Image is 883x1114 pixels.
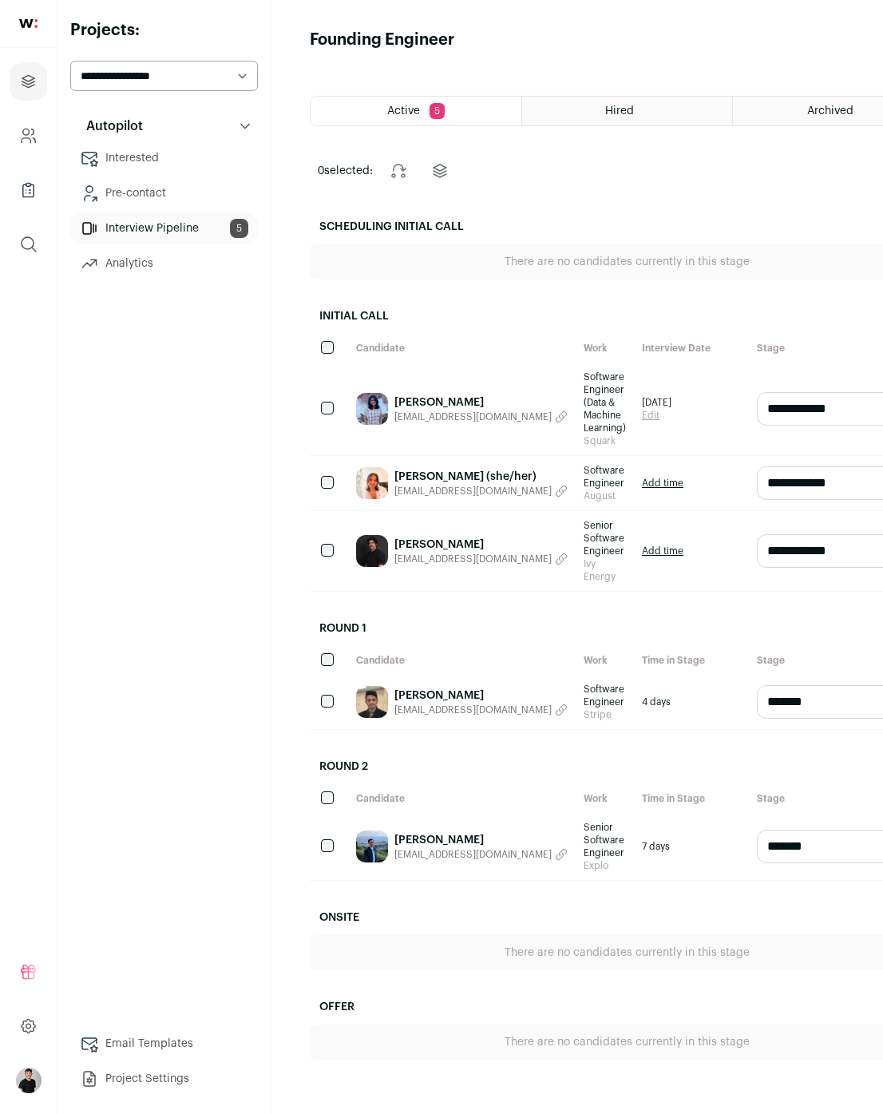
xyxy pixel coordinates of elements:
[584,434,626,447] span: Squark
[430,103,445,119] span: 5
[394,848,568,861] button: [EMAIL_ADDRESS][DOMAIN_NAME]
[70,110,258,142] button: Autopilot
[16,1068,42,1093] img: 19277569-medium_jpg
[70,177,258,209] a: Pre-contact
[230,219,248,238] span: 5
[522,97,732,125] a: Hired
[584,519,626,557] span: Senior Software Engineer
[379,152,418,190] button: Change stage
[19,19,38,28] img: wellfound-shorthand-0d5821cbd27db2630d0214b213865d53afaa358527fdda9d0ea32b1df1b89c2c.svg
[70,142,258,174] a: Interested
[642,409,671,422] a: Edit
[576,334,634,363] div: Work
[584,490,626,502] span: August
[634,646,749,675] div: Time in Stage
[576,646,634,675] div: Work
[348,646,576,675] div: Candidate
[394,553,552,565] span: [EMAIL_ADDRESS][DOMAIN_NAME]
[394,537,568,553] a: [PERSON_NAME]
[394,704,552,716] span: [EMAIL_ADDRESS][DOMAIN_NAME]
[70,1063,258,1095] a: Project Settings
[576,784,634,813] div: Work
[394,848,552,861] span: [EMAIL_ADDRESS][DOMAIN_NAME]
[642,396,671,409] span: [DATE]
[394,704,568,716] button: [EMAIL_ADDRESS][DOMAIN_NAME]
[70,248,258,279] a: Analytics
[394,394,568,410] a: [PERSON_NAME]
[642,545,683,557] a: Add time
[394,410,552,423] span: [EMAIL_ADDRESS][DOMAIN_NAME]
[10,171,47,209] a: Company Lists
[584,708,626,721] span: Stripe
[16,1068,42,1093] button: Open dropdown
[634,813,749,880] div: 7 days
[634,334,749,363] div: Interview Date
[318,163,373,179] span: selected:
[807,105,853,117] span: Archived
[394,469,568,485] a: [PERSON_NAME] (she/her)
[348,784,576,813] div: Candidate
[584,371,626,434] span: Software Engineer (Data & Machine Learning)
[584,683,626,708] span: Software Engineer
[634,675,749,729] div: 4 days
[394,688,568,704] a: [PERSON_NAME]
[642,477,683,490] a: Add time
[394,832,568,848] a: [PERSON_NAME]
[356,831,388,862] img: ae3562bad3d92db1dba1ebd65a0a4119be37044442f4961f25191d581679c7e4.jpg
[584,464,626,490] span: Software Engineer
[356,686,388,718] img: 2a3e64fd171a2c4fe2ddc84dc1fe82e7f0a0166375c1483c5551787aedebde68.jpg
[394,485,568,498] button: [EMAIL_ADDRESS][DOMAIN_NAME]
[394,553,568,565] button: [EMAIL_ADDRESS][DOMAIN_NAME]
[70,19,258,42] h2: Projects:
[387,105,420,117] span: Active
[605,105,634,117] span: Hired
[584,859,626,872] span: Explo
[584,557,626,583] span: Ivy Energy
[634,784,749,813] div: Time in Stage
[77,117,143,136] p: Autopilot
[70,1028,258,1060] a: Email Templates
[310,29,454,51] h1: Founding Engineer
[356,535,388,567] img: aac178b685869c55e140f378322f0d1c6bb49ea868c7f4d2d9ce0eb66a3afb2c
[394,485,552,498] span: [EMAIL_ADDRESS][DOMAIN_NAME]
[10,62,47,101] a: Projects
[394,410,568,423] button: [EMAIL_ADDRESS][DOMAIN_NAME]
[318,165,324,176] span: 0
[348,334,576,363] div: Candidate
[356,467,388,499] img: 7fce3e6ebda233e1a501e187b3f3d5bab5d0e78ed05985a92f2656220ac80136.jpg
[10,117,47,155] a: Company and ATS Settings
[70,212,258,244] a: Interview Pipeline5
[584,821,626,859] span: Senior Software Engineer
[356,393,388,425] img: 3ddf1e932844a3c6310443eae5cfd43645fc8ab8917adf5aeda5b5323948b865.jpg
